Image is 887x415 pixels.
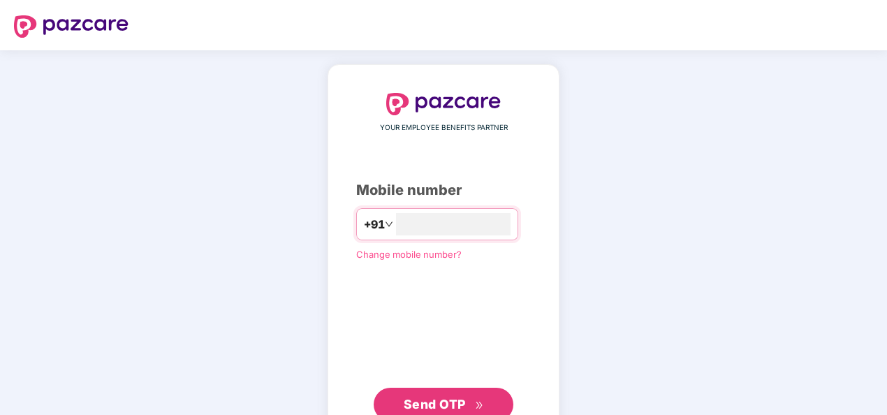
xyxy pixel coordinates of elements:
img: logo [386,93,501,115]
span: Send OTP [404,397,466,412]
span: down [385,220,393,228]
span: +91 [364,216,385,233]
a: Change mobile number? [356,249,462,260]
div: Mobile number [356,180,531,201]
img: logo [14,15,129,38]
span: double-right [475,401,484,410]
span: YOUR EMPLOYEE BENEFITS PARTNER [380,122,508,133]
